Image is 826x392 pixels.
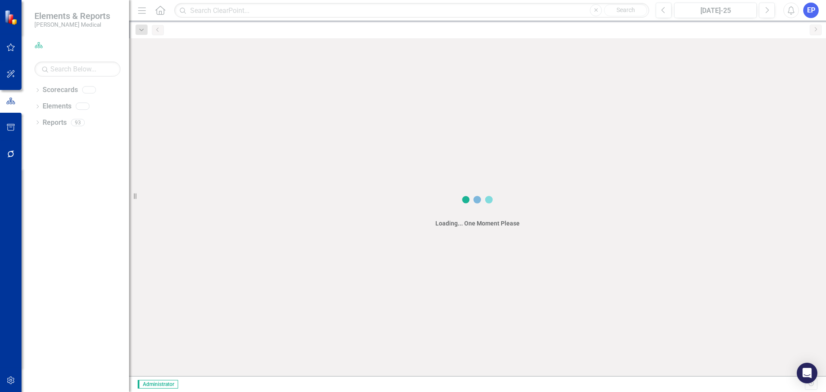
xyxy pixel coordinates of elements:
input: Search Below... [34,62,120,77]
a: Reports [43,118,67,128]
button: Search [604,4,647,16]
a: Elements [43,102,71,111]
input: Search ClearPoint... [174,3,649,18]
span: Administrator [138,380,178,389]
small: [PERSON_NAME] Medical [34,21,110,28]
div: [DATE]-25 [677,6,754,16]
div: Open Intercom Messenger [797,363,817,383]
div: 93 [71,119,85,126]
button: [DATE]-25 [674,3,757,18]
span: Search [616,6,635,13]
img: ClearPoint Strategy [4,9,19,25]
button: EP [803,3,819,18]
div: Loading... One Moment Please [435,219,520,228]
a: Scorecards [43,85,78,95]
span: Elements & Reports [34,11,110,21]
